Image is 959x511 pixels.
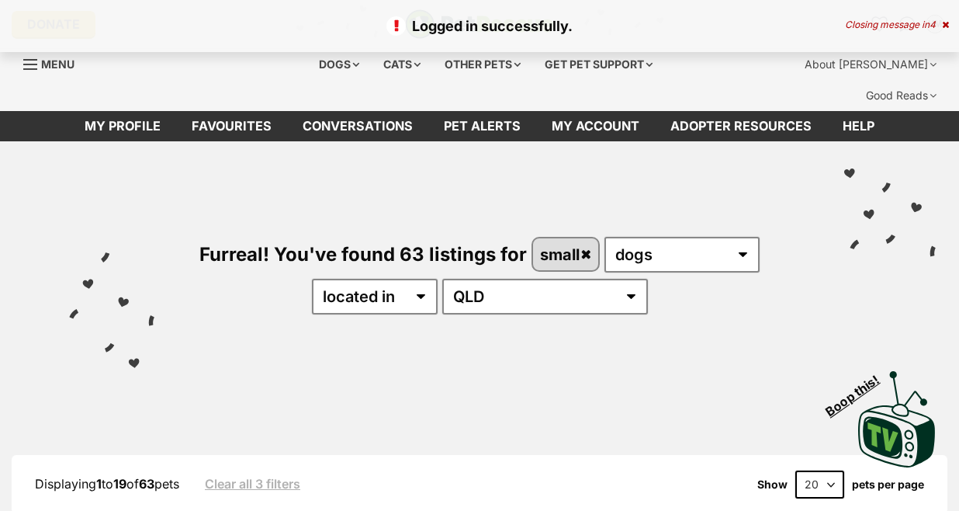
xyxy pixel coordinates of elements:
[69,111,176,141] a: My profile
[823,363,895,419] span: Boop this!
[23,49,85,77] a: Menu
[428,111,536,141] a: Pet alerts
[139,476,154,492] strong: 63
[852,478,924,491] label: pets per page
[41,57,74,71] span: Menu
[858,357,936,471] a: Boop this!
[655,111,827,141] a: Adopter resources
[96,476,102,492] strong: 1
[794,49,947,80] div: About [PERSON_NAME]
[930,19,936,30] span: 4
[845,19,949,30] div: Closing message in
[434,49,531,80] div: Other pets
[287,111,428,141] a: conversations
[176,111,287,141] a: Favourites
[827,111,890,141] a: Help
[536,111,655,141] a: My account
[199,243,527,266] span: Furreal! You've found 63 listings for
[858,371,936,468] img: PetRescue TV logo
[205,477,300,491] a: Clear all 3 filters
[35,476,179,492] span: Displaying to of pets
[855,80,947,111] div: Good Reads
[16,16,943,36] p: Logged in successfully.
[533,238,599,270] a: small
[372,49,431,80] div: Cats
[308,49,370,80] div: Dogs
[757,478,788,491] span: Show
[534,49,663,80] div: Get pet support
[113,476,126,492] strong: 19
